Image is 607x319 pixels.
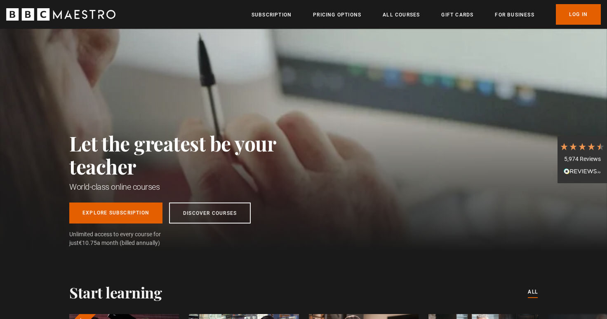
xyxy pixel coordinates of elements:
[495,11,534,19] a: For business
[252,11,292,19] a: Subscription
[69,230,181,247] span: Unlimited access to every course for just a month (billed annually)
[69,132,313,178] h2: Let the greatest be your teacher
[69,284,162,301] h2: Start learning
[558,136,607,184] div: 5,974 ReviewsRead All Reviews
[6,8,115,21] svg: BBC Maestro
[560,167,605,177] div: Read All Reviews
[69,181,313,193] h1: World-class online courses
[556,4,601,25] a: Log In
[383,11,420,19] a: All Courses
[441,11,473,19] a: Gift Cards
[169,203,251,224] a: Discover Courses
[313,11,361,19] a: Pricing Options
[560,142,605,151] div: 4.7 Stars
[252,4,601,25] nav: Primary
[69,203,162,224] a: Explore Subscription
[560,155,605,163] div: 5,974 Reviews
[564,168,601,174] img: REVIEWS.io
[79,240,97,246] span: €10.75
